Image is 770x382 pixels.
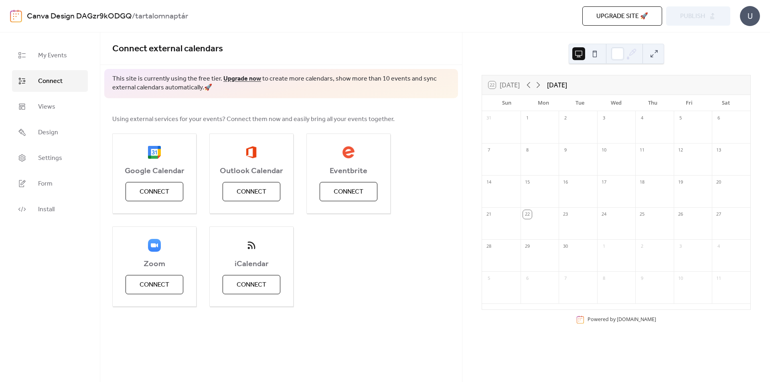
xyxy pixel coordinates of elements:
div: 8 [600,274,608,283]
div: 5 [676,114,685,123]
img: google [148,146,161,159]
div: 11 [638,146,646,155]
span: Connect [38,77,63,86]
div: 30 [561,242,570,251]
div: 6 [523,274,532,283]
div: 2 [638,242,646,251]
a: Settings [12,147,88,169]
span: Connect [140,187,169,197]
span: Google Calendar [113,166,196,176]
a: Design [12,121,88,143]
div: 16 [561,178,570,187]
div: 9 [561,146,570,155]
b: / [132,9,135,24]
div: 17 [600,178,608,187]
div: 6 [714,114,723,123]
span: My Events [38,51,67,61]
div: 3 [676,242,685,251]
span: iCalendar [210,259,293,269]
span: Connect external calendars [112,40,223,58]
span: Zoom [113,259,196,269]
a: Upgrade now [223,73,261,85]
div: 27 [714,210,723,219]
div: 10 [600,146,608,155]
a: Form [12,173,88,194]
div: 18 [638,178,646,187]
button: Connect [320,182,377,201]
div: 7 [561,274,570,283]
div: 8 [523,146,532,155]
span: Install [38,205,55,214]
div: 20 [714,178,723,187]
div: Sun [488,95,525,111]
button: Connect [223,275,280,294]
div: 15 [523,178,532,187]
div: 14 [484,178,493,187]
span: Connect [334,187,363,197]
div: 13 [714,146,723,155]
div: Sat [707,95,744,111]
img: ical [245,239,258,252]
div: Powered by [588,316,656,323]
span: Design [38,128,58,137]
div: 3 [600,114,608,123]
div: Fri [671,95,707,111]
span: This site is currently using the free tier. to create more calendars, show more than 10 events an... [112,75,450,93]
button: Connect [223,182,280,201]
div: Tue [561,95,598,111]
a: Install [12,198,88,220]
div: 9 [638,274,646,283]
div: 23 [561,210,570,219]
span: Views [38,102,55,112]
div: 7 [484,146,493,155]
div: 31 [484,114,493,123]
span: Upgrade site 🚀 [596,12,648,21]
a: Canva Design DAGzr9kODGQ [27,9,132,24]
div: 28 [484,242,493,251]
div: 25 [638,210,646,219]
a: My Events [12,44,88,66]
div: 5 [484,274,493,283]
b: tartalomnaptár [135,9,188,24]
div: 4 [714,242,723,251]
span: Using external services for your events? Connect them now and easily bring all your events together. [112,115,395,124]
span: Eventbrite [307,166,390,176]
span: Outlook Calendar [210,166,293,176]
div: 10 [676,274,685,283]
div: 19 [676,178,685,187]
div: 11 [714,274,723,283]
div: [DATE] [547,80,567,90]
a: Views [12,96,88,117]
div: 1 [600,242,608,251]
button: Connect [126,275,183,294]
a: [DOMAIN_NAME] [617,316,656,323]
div: 24 [600,210,608,219]
div: Mon [525,95,561,111]
span: Connect [237,280,266,290]
span: Connect [237,187,266,197]
span: Form [38,179,53,189]
img: logo [10,10,22,22]
div: 1 [523,114,532,123]
span: Settings [38,154,62,163]
div: 12 [676,146,685,155]
div: 4 [638,114,646,123]
div: 21 [484,210,493,219]
a: Connect [12,70,88,92]
div: U [740,6,760,26]
img: eventbrite [342,146,355,159]
img: zoom [148,239,161,252]
div: 29 [523,242,532,251]
div: Thu [634,95,671,111]
div: 26 [676,210,685,219]
div: 2 [561,114,570,123]
img: outlook [246,146,257,159]
div: 22 [523,210,532,219]
div: Wed [598,95,634,111]
button: Connect [126,182,183,201]
span: Connect [140,280,169,290]
button: Upgrade site 🚀 [582,6,662,26]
